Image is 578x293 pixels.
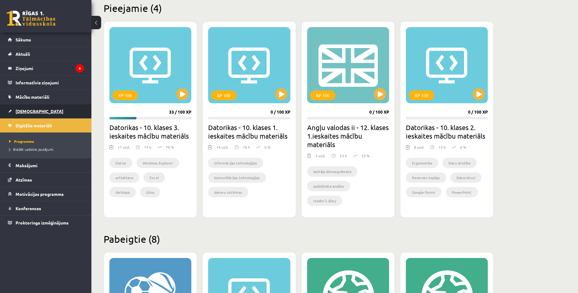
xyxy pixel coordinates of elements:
[211,90,236,100] div: XP 100
[216,144,229,154] div: 14 uzd.
[438,144,446,150] p: 15 h
[118,144,130,154] div: 11 uzd.
[307,196,342,206] li: reader’s diary
[76,64,84,72] i: 4
[144,144,151,150] p: 17 h
[406,172,446,183] li: Rezerves kopijas
[307,123,389,149] h2: Angļu valodas ii - 12. klases 1.ieskaites mācību materiāls
[243,144,250,150] p: 18 h
[8,47,84,61] a: Aktuāli
[9,139,85,144] a: Programma
[9,139,34,144] span: Programma
[8,173,84,187] a: Atzīmes
[104,233,494,245] h2: Pabeigtie (8)
[315,153,325,162] div: 3 uzd.
[9,147,53,152] span: Biežāk uzdotie jautājumi
[264,144,271,150] p: 0 %
[208,172,266,183] li: komunikācijas tehnoloģijas
[208,187,248,197] li: datoru sistēmas
[16,76,84,90] legend: Informatīvie ziņojumi
[16,108,63,114] span: [DEMOGRAPHIC_DATA]
[406,187,441,197] li: Google Forms
[109,172,139,183] li: arhivēšana
[16,206,41,211] span: Konferences
[140,187,160,197] li: šūna
[166,144,174,150] p: 70 %
[9,146,85,152] a: Biežāk uzdotie jautājumi
[16,158,84,172] legend: Maksājumi
[16,94,49,100] span: Mācību materiāli
[8,61,84,75] a: Ziņojumi4
[307,181,350,191] li: padziļināta analīze
[310,90,335,100] div: XP 100
[208,123,290,140] h2: Datorikas - 10. klases 1. ieskaites mācību materiāls
[406,123,488,140] h2: Datorikas - 10. klases 2. ieskaites mācību materiāls
[442,158,477,168] li: Datu drošība
[460,144,466,150] p: 0 %
[8,90,84,104] a: Mācību materiāli
[450,172,481,183] li: Datorvīrusi
[16,177,32,182] span: Atzīmes
[307,166,357,177] li: lasītāja dienasgrāmata
[16,37,31,42] span: Sākums
[446,187,478,197] li: PowerPoint
[8,201,84,215] a: Konferences
[406,158,438,168] li: Ergonomika
[361,153,370,158] p: 33 %
[8,187,84,201] a: Motivācijas programma
[340,153,347,158] p: 23 h
[8,158,84,172] a: Maksājumi
[8,33,84,47] a: Sākums
[109,187,136,197] li: darblapa
[16,51,30,57] span: Aktuāli
[16,61,84,75] legend: Ziņojumi
[16,220,69,225] span: Proktoringa izmēģinājums
[208,158,263,168] li: informācijas tehnoloģijas
[109,158,132,168] li: Datne
[7,11,55,26] a: Rīgas 1. Tālmācības vidusskola
[16,123,52,128] span: Digitālie materiāli
[409,90,434,100] div: XP 100
[16,191,64,197] span: Motivācijas programma
[8,76,84,90] a: Informatīvie ziņojumi
[144,172,165,183] li: Excel
[112,90,138,100] div: XP 100
[137,158,179,168] li: Windows Explorer
[109,123,191,140] h2: Datorikas - 10. klases 3. ieskaites mācību materiāls
[414,144,424,154] div: 8 uzd.
[104,2,494,14] h2: Pieejamie (4)
[8,216,84,230] a: Proktoringa izmēģinājums
[8,118,84,132] a: Digitālie materiāli
[8,104,84,118] a: [DEMOGRAPHIC_DATA]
